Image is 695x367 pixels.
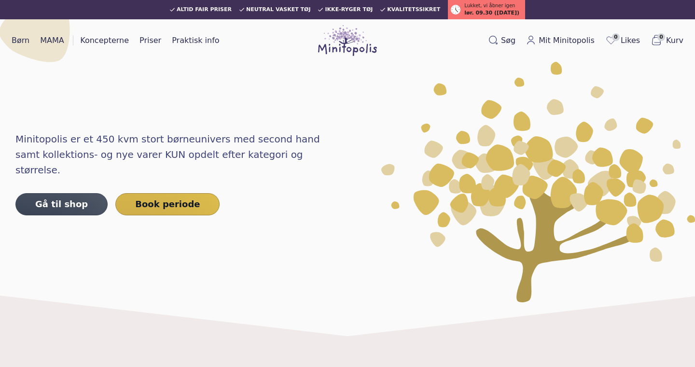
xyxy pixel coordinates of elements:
[647,32,687,49] button: 0Kurv
[325,7,373,13] span: Ikke-ryger tøj
[115,193,220,215] a: Book periode
[666,35,683,46] span: Kurv
[501,35,515,46] span: Søg
[15,85,680,116] h1: Dit unikke second hand univers
[522,33,598,48] a: Mit Minitopolis
[539,35,595,46] span: Mit Minitopolis
[177,7,232,13] span: Altid fair priser
[601,32,644,49] a: 0Likes
[246,7,311,13] span: Neutral vasket tøj
[36,33,68,48] a: MAMA
[464,9,519,17] span: lør. 09.30 ([DATE])
[464,2,515,9] span: Lukket, vi åbner igen
[8,33,33,48] a: Børn
[621,35,640,46] span: Likes
[485,33,519,48] button: Søg
[136,33,165,48] a: Priser
[168,33,223,48] a: Praktisk info
[381,62,695,303] img: Minitopolis' logo som et gul blomst
[612,33,620,41] span: 0
[318,25,377,56] img: Minitopolis logo
[657,33,665,41] span: 0
[76,33,133,48] a: Koncepterne
[15,131,340,178] h4: Minitopolis er et 450 kvm stort børneunivers med second hand samt kollektions- og nye varer KUN o...
[387,7,440,13] span: Kvalitetssikret
[15,193,108,215] a: Gå til shop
